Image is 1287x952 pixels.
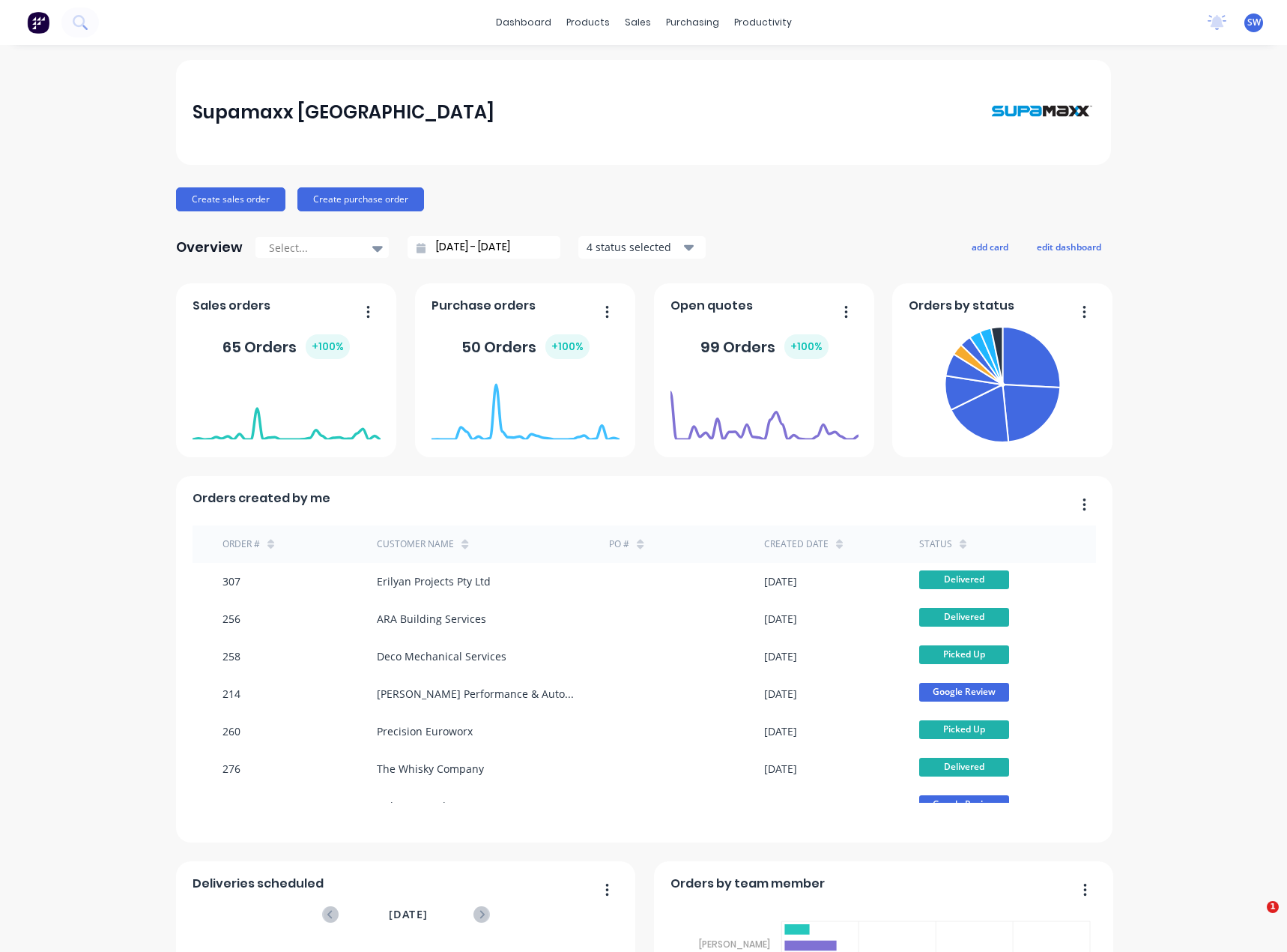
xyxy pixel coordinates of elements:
[222,686,240,702] div: 214
[909,297,1014,315] span: Orders by status
[727,11,799,34] div: productivity
[919,608,1009,627] span: Delivered
[431,297,536,315] span: Purchase orders
[1267,901,1279,913] span: 1
[222,648,240,664] div: 258
[306,334,350,359] div: + 100 %
[222,573,240,589] div: 307
[389,906,428,923] span: [DATE]
[377,537,454,551] div: Customer Name
[670,875,825,893] span: Orders by team member
[784,334,829,359] div: + 100 %
[176,232,243,262] div: Overview
[919,758,1009,777] span: Delivered
[990,75,1094,149] img: Supamaxx Australia
[377,723,473,739] div: Precision Euroworx
[193,297,270,315] span: Sales orders
[377,761,484,777] div: The Whisky Company
[578,236,706,259] button: 4 status selected
[222,761,240,777] div: 276
[377,611,486,627] div: ARA Building Services
[962,237,1018,256] button: add card
[193,489,330,507] span: Orders created by me
[193,875,324,893] span: Deliveries scheduled
[297,187,424,211] button: Create purchase order
[222,723,240,739] div: 260
[919,570,1009,589] span: Delivered
[222,611,240,627] div: 256
[919,720,1009,739] span: Picked Up
[609,537,629,551] div: PO #
[764,686,797,702] div: [DATE]
[461,334,590,359] div: 50 Orders
[222,798,240,814] div: 213
[658,11,727,34] div: purchasing
[27,11,49,34] img: Factory
[764,761,797,777] div: [DATE]
[222,537,260,551] div: Order #
[919,683,1009,702] span: Google Review
[377,648,506,664] div: Deco Mechanical Services
[764,648,797,664] div: [DATE]
[919,537,952,551] div: status
[176,187,285,211] button: Create sales order
[919,795,1009,814] span: Google Review
[764,537,829,551] div: Created date
[1027,237,1111,256] button: edit dashboard
[377,798,446,814] div: Holcor Pty Ltd
[1236,901,1272,937] iframe: Intercom live chat
[919,645,1009,664] span: Picked Up
[488,11,559,34] a: dashboard
[764,573,797,589] div: [DATE]
[700,334,829,359] div: 99 Orders
[764,798,797,814] div: [DATE]
[377,573,491,589] div: Erilyan Projects Pty Ltd
[193,97,494,127] div: Supamaxx [GEOGRAPHIC_DATA]
[764,611,797,627] div: [DATE]
[699,938,770,951] tspan: [PERSON_NAME]
[377,686,579,702] div: [PERSON_NAME] Performance & Automotive
[764,723,797,739] div: [DATE]
[617,11,658,34] div: sales
[587,239,681,255] div: 4 status selected
[670,297,753,315] span: Open quotes
[1247,16,1261,29] span: SW
[545,334,590,359] div: + 100 %
[559,11,617,34] div: products
[222,334,350,359] div: 65 Orders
